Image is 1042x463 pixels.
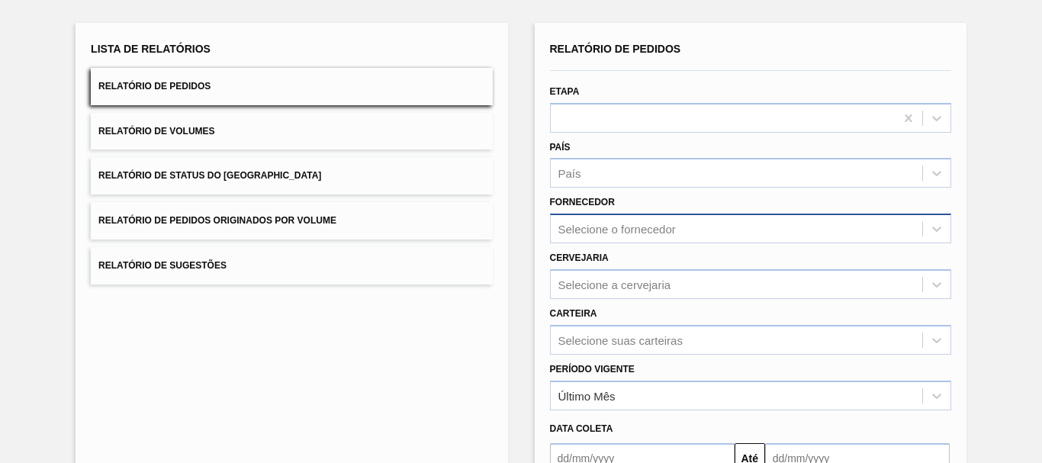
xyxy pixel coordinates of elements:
[91,43,211,55] span: Lista de Relatórios
[550,252,609,263] label: Cervejaria
[91,202,492,240] button: Relatório de Pedidos Originados por Volume
[558,333,683,346] div: Selecione suas carteiras
[98,170,321,181] span: Relatório de Status do [GEOGRAPHIC_DATA]
[558,278,671,291] div: Selecione a cervejaria
[98,215,336,226] span: Relatório de Pedidos Originados por Volume
[558,167,581,180] div: País
[98,81,211,92] span: Relatório de Pedidos
[98,260,227,271] span: Relatório de Sugestões
[558,389,616,402] div: Último Mês
[98,126,214,137] span: Relatório de Volumes
[550,43,681,55] span: Relatório de Pedidos
[91,247,492,285] button: Relatório de Sugestões
[558,223,676,236] div: Selecione o fornecedor
[550,423,613,434] span: Data coleta
[550,197,615,207] label: Fornecedor
[91,68,492,105] button: Relatório de Pedidos
[91,113,492,150] button: Relatório de Volumes
[550,86,580,97] label: Etapa
[550,308,597,319] label: Carteira
[550,142,571,153] label: País
[550,364,635,375] label: Período Vigente
[91,157,492,195] button: Relatório de Status do [GEOGRAPHIC_DATA]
